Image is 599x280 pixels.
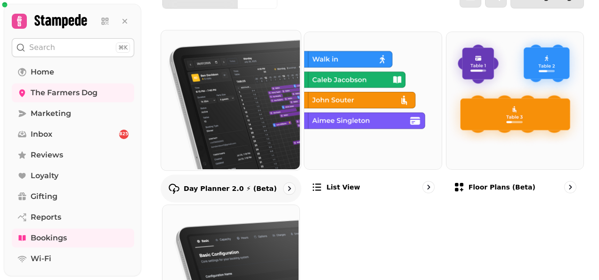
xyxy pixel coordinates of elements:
[31,129,52,140] span: Inbox
[29,42,55,53] p: Search
[120,131,129,138] span: 825
[424,182,433,192] svg: go to
[326,182,360,192] p: List view
[12,63,134,82] a: Home
[116,42,130,53] div: ⌘K
[285,184,294,193] svg: go to
[12,187,134,206] a: Gifting
[12,146,134,165] a: Reviews
[12,125,134,144] a: Inbox825
[12,38,134,57] button: Search⌘K
[31,191,57,202] span: Gifting
[31,108,71,119] span: Marketing
[31,149,63,161] span: Reviews
[161,30,301,203] a: Day Planner 2.0 ⚡ (Beta)Day Planner 2.0 ⚡ (Beta)
[12,208,134,227] a: Reports
[446,32,584,201] a: Floor Plans (beta)Floor Plans (beta)
[445,31,583,168] img: Floor Plans (beta)
[12,249,134,268] a: Wi-Fi
[31,170,58,181] span: Loyalty
[31,66,54,78] span: Home
[12,104,134,123] a: Marketing
[160,29,300,169] img: Day Planner 2.0 ⚡ (Beta)
[31,253,51,264] span: Wi-Fi
[304,32,442,201] a: List viewList view
[31,232,67,244] span: Bookings
[184,184,277,193] p: Day Planner 2.0 ⚡ (Beta)
[469,182,535,192] p: Floor Plans (beta)
[566,182,575,192] svg: go to
[12,166,134,185] a: Loyalty
[12,229,134,247] a: Bookings
[12,83,134,102] a: The Farmers Dog
[303,31,440,168] img: List view
[31,87,97,99] span: The Farmers Dog
[31,212,61,223] span: Reports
